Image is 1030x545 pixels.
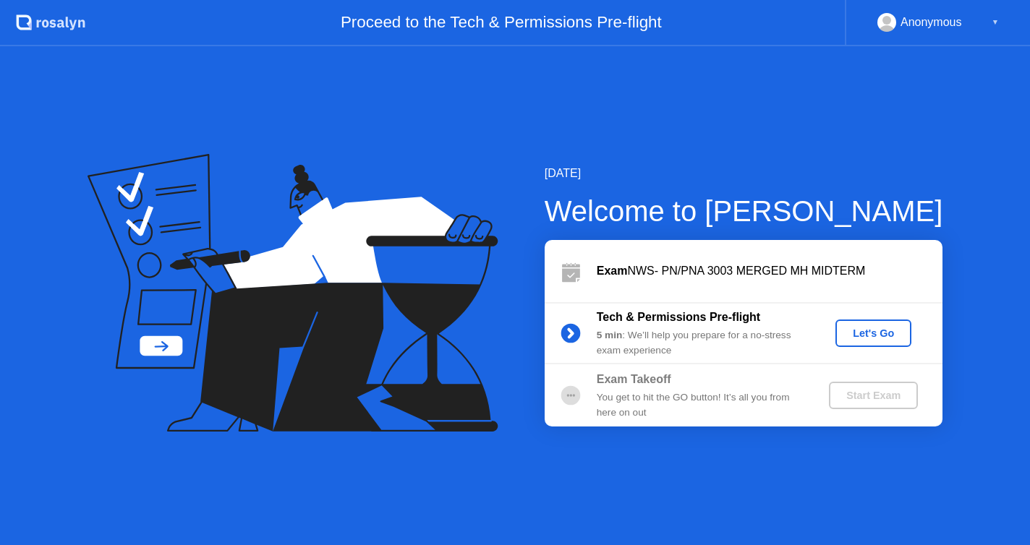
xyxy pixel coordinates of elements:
div: : We’ll help you prepare for a no-stress exam experience [597,328,805,358]
b: Exam Takeoff [597,373,671,385]
div: ▼ [992,13,999,32]
div: NWS- PN/PNA 3003 MERGED MH MIDTERM [597,262,942,280]
div: [DATE] [545,165,943,182]
button: Let's Go [835,319,911,347]
b: 5 min [597,330,623,340]
button: Start Exam [829,382,918,409]
div: Start Exam [835,390,912,401]
b: Exam [597,265,628,277]
div: Welcome to [PERSON_NAME] [545,189,943,233]
div: Anonymous [901,13,962,32]
div: You get to hit the GO button! It’s all you from here on out [597,390,805,420]
div: Let's Go [841,327,906,339]
b: Tech & Permissions Pre-flight [597,311,760,323]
